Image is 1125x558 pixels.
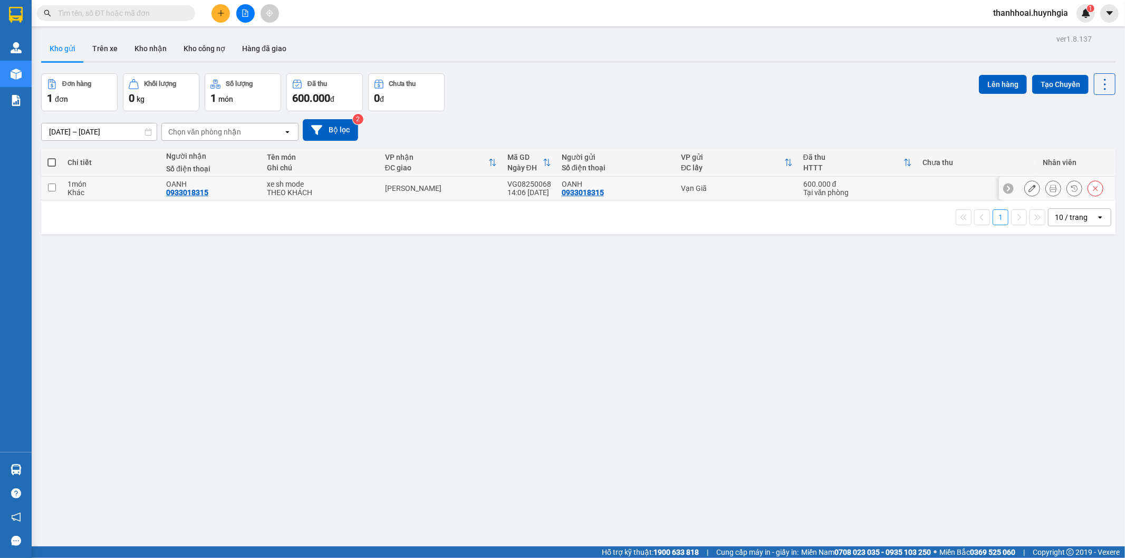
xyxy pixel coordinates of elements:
button: file-add [236,4,255,23]
div: Tại văn phòng [803,188,912,197]
th: Toggle SortBy [798,149,917,177]
button: aim [261,4,279,23]
div: 1 món [68,180,156,188]
button: Chưa thu0đ [368,73,445,111]
button: Đơn hàng1đơn [41,73,118,111]
div: VG08250068 [507,180,551,188]
span: đ [380,95,384,103]
span: món [218,95,233,103]
div: 0933018315 [166,188,208,197]
button: Khối lượng0kg [123,73,199,111]
span: Hỗ trợ kỹ thuật: [602,546,699,558]
div: Khác [68,188,156,197]
div: 14:06 [DATE] [507,188,551,197]
th: Toggle SortBy [502,149,556,177]
div: OANH [562,180,670,188]
div: Số lượng [226,80,253,88]
div: 600.000 đ [803,180,912,188]
span: 1 [1089,5,1092,12]
span: Cung cấp máy in - giấy in: [716,546,799,558]
div: THEO KHÁCH [267,188,374,197]
sup: 2 [353,114,363,124]
div: HTTT [803,163,903,172]
span: search [44,9,51,17]
button: Lên hàng [979,75,1027,94]
div: [PERSON_NAME] [385,184,497,193]
img: solution-icon [11,95,22,106]
div: ĐC giao [385,163,488,172]
div: ĐC lấy [681,163,784,172]
div: Ngày ĐH [507,163,543,172]
span: message [11,536,21,546]
div: Đơn hàng [62,80,91,88]
div: VP nhận [385,153,488,161]
strong: 1900 633 818 [653,548,699,556]
span: aim [266,9,273,17]
span: đ [330,95,334,103]
div: Chọn văn phòng nhận [168,127,241,137]
span: 1 [210,92,216,104]
img: logo-vxr [9,7,23,23]
svg: open [1096,213,1104,222]
th: Toggle SortBy [380,149,502,177]
span: notification [11,512,21,522]
div: Đã thu [803,153,903,161]
div: 0933018315 [562,188,604,197]
span: đơn [55,95,68,103]
div: Số điện thoại [166,165,256,173]
span: plus [217,9,225,17]
div: Khối lượng [144,80,176,88]
div: Nhân viên [1043,158,1109,167]
span: question-circle [11,488,21,498]
span: 1 [47,92,53,104]
button: Kho công nợ [175,36,234,61]
span: Miền Nam [801,546,931,558]
div: ver 1.8.137 [1056,33,1092,45]
div: Chưa thu [389,80,416,88]
button: Số lượng1món [205,73,281,111]
span: file-add [242,9,249,17]
span: thanhhoai.huynhgia [985,6,1076,20]
span: Miền Bắc [939,546,1015,558]
div: VP gửi [681,153,784,161]
div: Đã thu [307,80,327,88]
img: warehouse-icon [11,464,22,475]
div: Số điện thoại [562,163,670,172]
span: 0 [129,92,134,104]
th: Toggle SortBy [676,149,798,177]
span: copyright [1066,549,1074,556]
button: Trên xe [84,36,126,61]
img: warehouse-icon [11,69,22,80]
div: 10 / trang [1055,212,1088,223]
span: ⚪️ [934,550,937,554]
input: Tìm tên, số ĐT hoặc mã đơn [58,7,182,19]
img: icon-new-feature [1081,8,1091,18]
div: Chi tiết [68,158,156,167]
div: Người gửi [562,153,670,161]
div: OANH [166,180,256,188]
span: 600.000 [292,92,330,104]
button: Tạo Chuyến [1032,75,1089,94]
div: Chưa thu [922,158,1032,167]
div: Ghi chú [267,163,374,172]
button: 1 [993,209,1008,225]
button: plus [211,4,230,23]
sup: 1 [1087,5,1094,12]
strong: 0369 525 060 [970,548,1015,556]
div: Vạn Giã [681,184,793,193]
strong: 0708 023 035 - 0935 103 250 [834,548,931,556]
input: Select a date range. [42,123,157,140]
button: Kho gửi [41,36,84,61]
img: warehouse-icon [11,42,22,53]
span: 0 [374,92,380,104]
button: Kho nhận [126,36,175,61]
span: | [1023,546,1025,558]
div: Tên món [267,153,374,161]
div: Sửa đơn hàng [1024,180,1040,196]
span: | [707,546,708,558]
div: Mã GD [507,153,543,161]
div: Người nhận [166,152,256,160]
button: caret-down [1100,4,1119,23]
span: kg [137,95,145,103]
span: caret-down [1105,8,1114,18]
